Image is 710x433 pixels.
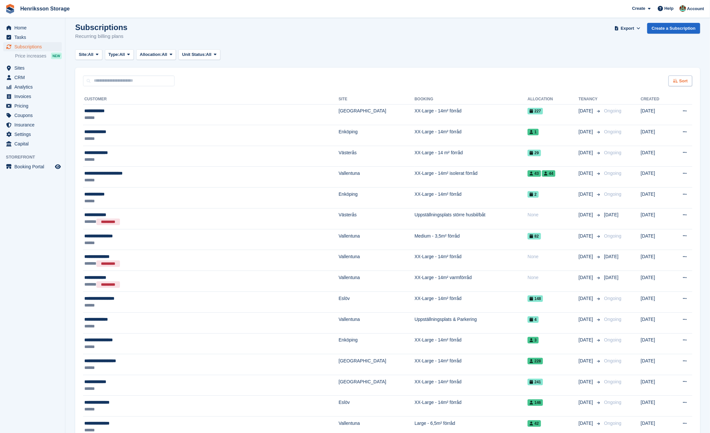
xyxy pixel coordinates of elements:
button: Export [613,23,642,34]
button: Site: All [75,49,102,60]
div: NEW [51,53,62,59]
span: Tasks [14,33,54,42]
span: [DATE] [579,295,594,302]
th: Site [339,94,414,105]
td: XX-Large - 14m² förråd [414,396,528,417]
a: Henriksson Storage [18,3,72,14]
span: Home [14,23,54,32]
span: [DATE] [579,316,594,323]
span: [DATE] [579,149,594,156]
span: [DATE] [579,420,594,427]
td: XX-Large - 14m² förråd [414,354,528,375]
span: [DATE] [579,358,594,364]
span: Settings [14,130,54,139]
a: menu [3,111,62,120]
span: Storefront [6,154,65,160]
img: stora-icon-8386f47178a22dfd0bd8f6a31ec36ba5ce8667c1dd55bd0f319d3a0aa187defe.svg [5,4,15,14]
td: Medium - 3,5m² förråd [414,229,528,250]
a: Create a Subscription [647,23,700,34]
a: Preview store [54,163,62,171]
td: [DATE] [641,208,670,229]
span: 82 [528,233,541,240]
td: XX-Large - 14m² förråd [414,250,528,271]
span: [DATE] [579,274,594,281]
th: Allocation [528,94,579,105]
span: Analytics [14,82,54,92]
td: Uppställningsplats större husbil/båt [414,208,528,229]
span: Ongoing [604,358,621,363]
span: Site: [79,51,88,58]
span: All [88,51,93,58]
span: [DATE] [579,337,594,343]
span: 2 [528,191,539,198]
span: Invoices [14,92,54,101]
span: 29 [528,150,541,156]
a: menu [3,82,62,92]
span: Sites [14,63,54,73]
td: [DATE] [641,229,670,250]
a: menu [3,92,62,101]
span: [DATE] [579,128,594,135]
span: Ongoing [604,129,621,134]
span: 42 [528,420,541,427]
span: 44 [542,170,555,177]
th: Customer [83,94,339,105]
a: menu [3,120,62,129]
span: Create [632,5,645,12]
div: None [528,211,579,218]
span: Insurance [14,120,54,129]
span: All [162,51,167,58]
span: 3 [528,337,539,343]
td: Enköping [339,125,414,146]
span: Subscriptions [14,42,54,51]
td: XX-Large - 14m² isolerat förråd [414,167,528,188]
span: [DATE] [579,211,594,218]
td: Eslöv [339,396,414,417]
span: [DATE] [604,275,618,280]
span: Booking Portal [14,162,54,171]
th: Tenancy [579,94,601,105]
p: Recurring billing plans [75,33,127,40]
span: 43 [528,170,541,177]
span: Capital [14,139,54,148]
span: Ongoing [604,171,621,176]
a: menu [3,42,62,51]
span: All [119,51,125,58]
a: menu [3,139,62,148]
span: [DATE] [579,170,594,177]
td: [DATE] [641,333,670,354]
span: 1 [528,129,539,135]
td: Vallentuna [339,229,414,250]
span: Ongoing [604,192,621,197]
a: menu [3,101,62,110]
span: Ongoing [604,150,621,155]
td: [DATE] [641,354,670,375]
td: [DATE] [641,167,670,188]
td: XX-Large - 14m² förråd [414,333,528,354]
button: Allocation: All [136,49,176,60]
span: Ongoing [604,317,621,322]
a: Price increases NEW [15,52,62,59]
span: Ongoing [604,108,621,113]
td: Enköping [339,188,414,208]
td: XX-Large - 14m² förråd [414,104,528,125]
span: Ongoing [604,296,621,301]
span: 227 [528,108,543,114]
span: [DATE] [579,378,594,385]
span: Ongoing [604,337,621,342]
div: None [528,253,579,260]
td: Uppställningsplats & Parkering [414,313,528,334]
th: Created [641,94,670,105]
a: menu [3,73,62,82]
a: menu [3,23,62,32]
td: XX-Large - 14m² förråd [414,375,528,396]
td: [DATE] [641,250,670,271]
td: [DATE] [641,375,670,396]
td: Enköping [339,333,414,354]
span: Unit Status: [182,51,206,58]
span: 241 [528,379,543,385]
span: Pricing [14,101,54,110]
td: [DATE] [641,313,670,334]
th: Booking [414,94,528,105]
span: 228 [528,358,543,364]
